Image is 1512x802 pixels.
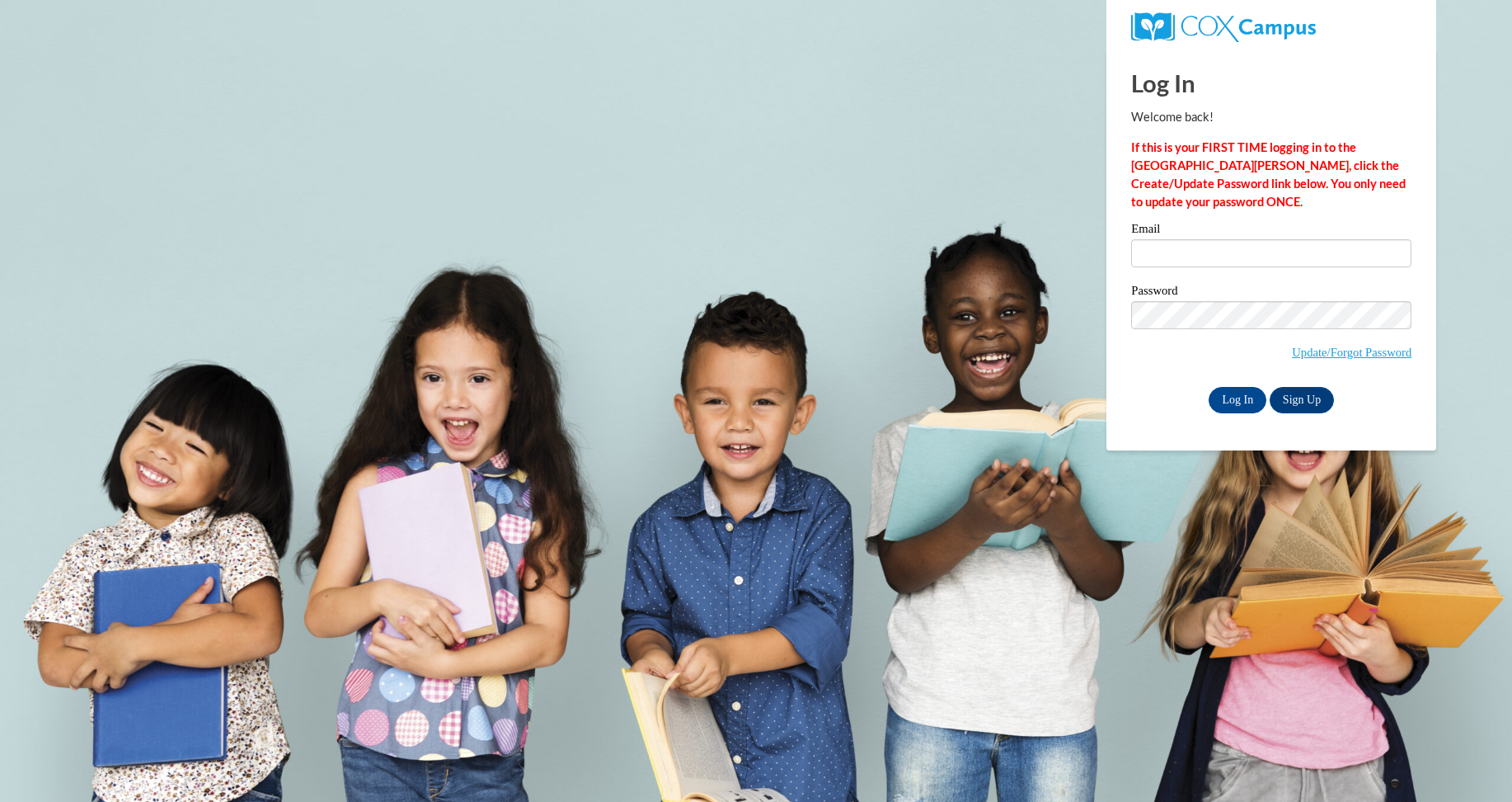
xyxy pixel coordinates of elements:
[1292,346,1411,359] a: Update/Forgot Password
[1131,66,1411,100] h1: Log In
[1270,387,1334,413] a: Sign Up
[1131,108,1411,126] p: Welcome back!
[1131,140,1406,209] strong: If this is your FIRST TIME logging in to the [GEOGRAPHIC_DATA][PERSON_NAME], click the Create/Upd...
[1131,19,1315,33] a: COX Campus
[1131,223,1411,239] label: Email
[1209,387,1266,413] input: Log In
[1131,285,1411,301] label: Password
[1131,12,1315,42] img: COX Campus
